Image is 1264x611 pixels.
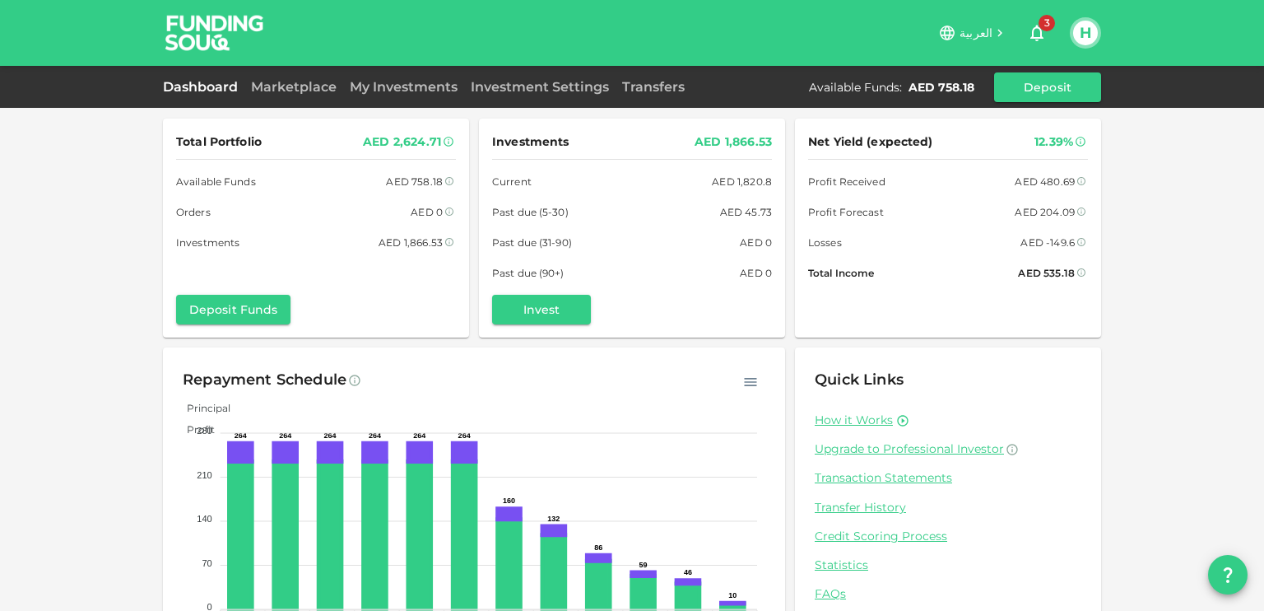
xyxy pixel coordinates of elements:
[176,173,256,190] span: Available Funds
[815,371,904,389] span: Quick Links
[174,402,230,414] span: Principal
[492,173,532,190] span: Current
[815,441,1081,457] a: Upgrade to Professional Investor
[197,426,211,436] tspan: 280
[343,79,464,95] a: My Investments
[176,203,211,221] span: Orders
[492,203,569,221] span: Past due (5-30)
[815,586,1081,602] a: FAQs
[1034,132,1073,152] div: 12.39%
[720,203,772,221] div: AED 45.73
[960,26,992,40] span: العربية
[815,441,1004,456] span: Upgrade to Professional Investor
[908,79,974,96] div: AED 758.18
[492,264,565,282] span: Past due (90+)
[695,132,772,152] div: AED 1,866.53
[411,203,443,221] div: AED 0
[492,295,591,324] button: Invest
[740,264,772,282] div: AED 0
[379,234,443,251] div: AED 1,866.53
[492,234,572,251] span: Past due (31-90)
[1020,16,1053,49] button: 3
[1039,15,1055,31] span: 3
[363,132,441,152] div: AED 2,624.71
[492,132,569,152] span: Investments
[815,557,1081,573] a: Statistics
[176,295,290,324] button: Deposit Funds
[1015,173,1075,190] div: AED 480.69
[808,132,933,152] span: Net Yield (expected)
[163,79,244,95] a: Dashboard
[815,500,1081,515] a: Transfer History
[815,413,893,428] a: How it Works
[197,470,211,480] tspan: 210
[386,173,443,190] div: AED 758.18
[1015,203,1075,221] div: AED 204.09
[740,234,772,251] div: AED 0
[808,234,842,251] span: Losses
[616,79,691,95] a: Transfers
[176,234,239,251] span: Investments
[809,79,902,96] div: Available Funds :
[1073,21,1098,45] button: H
[808,203,884,221] span: Profit Forecast
[244,79,343,95] a: Marketplace
[815,470,1081,486] a: Transaction Statements
[1208,555,1248,595] button: question
[176,132,262,152] span: Total Portfolio
[712,173,772,190] div: AED 1,820.8
[808,264,874,282] span: Total Income
[808,173,885,190] span: Profit Received
[1020,234,1075,251] div: AED -149.6
[174,423,215,436] span: Profit
[815,529,1081,544] a: Credit Scoring Process
[183,367,346,394] div: Repayment Schedule
[197,514,211,524] tspan: 140
[1018,264,1075,282] div: AED 535.18
[994,72,1101,102] button: Deposit
[464,79,616,95] a: Investment Settings
[202,558,211,568] tspan: 70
